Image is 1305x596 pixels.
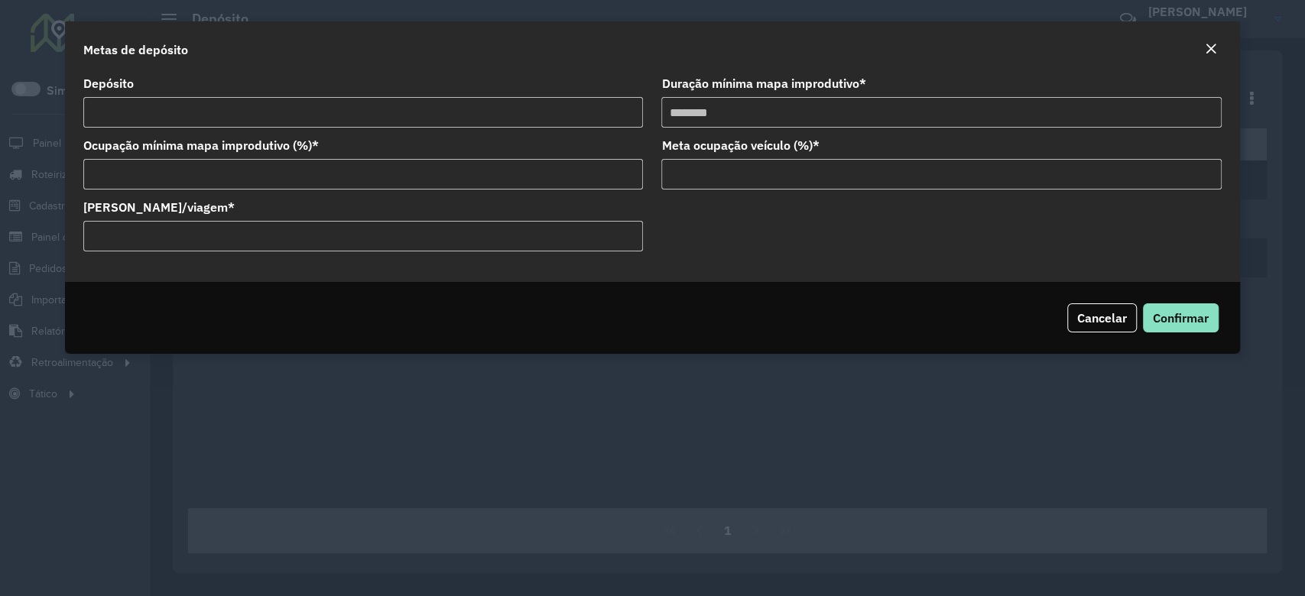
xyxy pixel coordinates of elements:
[1153,310,1209,326] span: Confirmar
[661,136,819,154] label: Meta ocupação veículo (%)
[83,136,319,154] label: Ocupação mínima mapa improdutivo (%)
[1200,40,1222,60] button: Close
[1143,303,1219,332] button: Confirmar
[83,198,235,216] label: [PERSON_NAME]/viagem
[83,40,188,59] h4: Metas de depósito
[83,74,134,92] label: Depósito
[1205,43,1217,55] em: Fechar
[1067,303,1137,332] button: Cancelar
[1077,310,1127,326] span: Cancelar
[661,74,865,92] label: Duração mínima mapa improdutivo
